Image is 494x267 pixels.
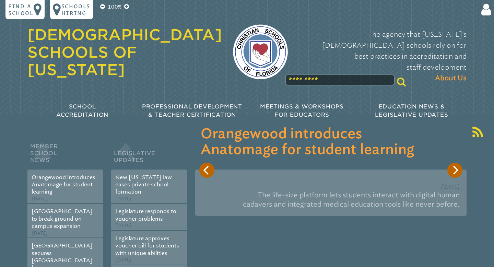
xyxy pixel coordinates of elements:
span: Professional Development & Teacher Certification [142,103,242,118]
h2: Member School News [27,141,103,170]
img: csf-logo-web-colors.png [233,24,288,79]
p: The life-size platform lets students interact with digital human cadavers and integrated medical ... [202,188,460,212]
a: [DEMOGRAPHIC_DATA] Schools of [US_STATE] [27,26,222,79]
span: Education News & Legislative Updates [375,103,448,118]
span: [DATE] [32,230,48,236]
a: Orangewood introduces Anatomage for student learning [32,174,95,195]
a: [GEOGRAPHIC_DATA] to break ground on campus expansion [32,208,93,229]
span: [DATE] [32,196,48,202]
span: About Us [435,73,467,84]
p: The agency that [US_STATE]’s [DEMOGRAPHIC_DATA] schools rely on for best practices in accreditati... [299,29,467,84]
span: [DATE] [115,223,131,229]
span: Meetings & Workshops for Educators [260,103,344,118]
button: Previous [199,163,214,178]
span: [DATE] [441,184,460,190]
h3: Orangewood introduces Anatomage for student learning [201,126,461,158]
a: Legislature approves voucher bill for students with unique abilities [115,235,179,256]
p: Schools Hiring [61,3,90,16]
button: Next [447,163,462,178]
p: Find a school [8,3,34,16]
span: School Accreditation [56,103,108,118]
a: Legislature responds to voucher problems [115,208,176,222]
span: [DATE] [115,196,131,202]
a: New [US_STATE] law eases private school formation [115,174,172,195]
p: 100% [106,3,123,11]
span: [DATE] [115,257,131,263]
h2: Legislative Updates [111,141,187,170]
